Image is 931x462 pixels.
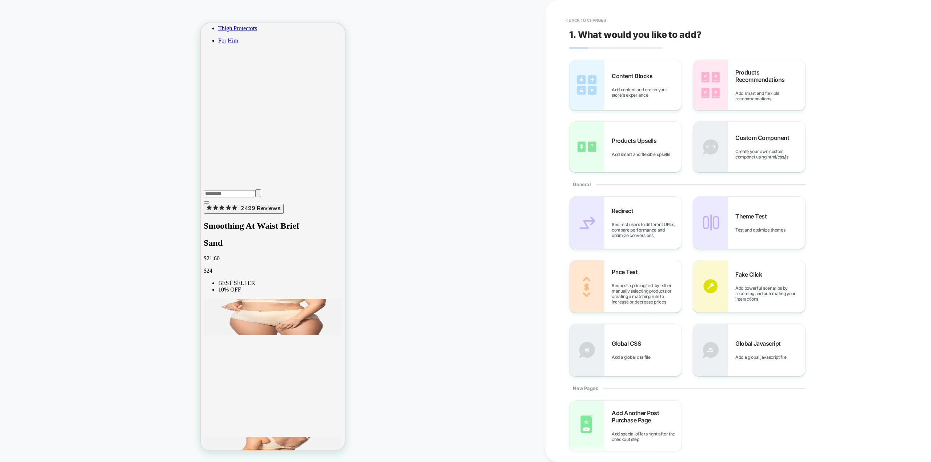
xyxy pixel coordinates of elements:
span: Global Javascript [735,340,784,347]
button: < Back to changes [562,15,610,26]
span: Test and optimize themes [735,227,789,233]
span: Add Another Post Purchase Page [612,409,682,424]
span: Products Recommendations [735,69,805,83]
div: New Pages [569,376,806,400]
span: Request a pricing test by either manually selecting products or creating a matching rule to incre... [612,283,682,305]
span: Add powerful scenarios by recording and automating your interactions [735,285,805,302]
span: Global CSS [612,340,644,347]
span: 1. What would you like to add? [569,29,702,40]
span: Redirect users to different URLs, compare performance and optimize conversions [612,222,682,238]
span: Custom Component [735,134,793,141]
div: General [569,172,806,196]
span: Price Test [612,268,641,276]
span: Add a global css file [612,354,654,360]
span: Add special offers right after the checkout step [612,431,682,442]
span: Fake Click [735,271,766,278]
span: Add a global javascript file [735,354,790,360]
span: Content Blocks [612,72,656,80]
span: Theme Test [735,213,770,220]
span: Redirect [612,207,637,214]
span: Create your own custom componet using html/css/js [735,149,805,160]
span: Add smart and flexible recommendations [735,91,805,101]
iframe: To enrich screen reader interactions, please activate Accessibility in Grammarly extension settings [201,23,345,450]
img: Smoothing At Waist Brief [3,414,141,450]
span: Add content and enrich your store's experience [612,87,682,98]
span: Add smart and flexible upsells [612,152,674,157]
span: Products Upsells [612,137,660,144]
